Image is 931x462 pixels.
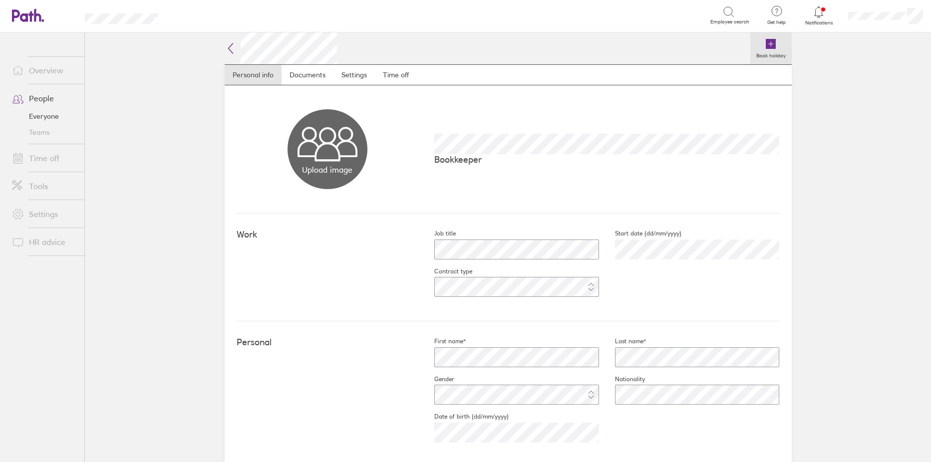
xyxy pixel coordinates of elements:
div: Search [186,10,211,19]
a: Notifications [803,5,835,26]
p: Bookkeeper [434,154,780,165]
span: Get help [760,19,793,25]
label: First name* [418,337,466,345]
label: Contract type [418,267,472,275]
a: Personal info [225,65,282,85]
a: Overview [4,60,84,80]
h4: Personal [237,337,418,348]
label: Date of birth (dd/mm/yyyy) [418,413,509,421]
a: Settings [333,65,375,85]
a: HR advice [4,232,84,252]
label: Gender [418,375,454,383]
a: Time off [375,65,417,85]
a: People [4,88,84,108]
label: Start date (dd/mm/yyyy) [599,230,681,237]
label: Job title [418,230,456,237]
label: Nationality [599,375,645,383]
a: Time off [4,148,84,168]
a: Book holiday [750,32,792,64]
a: Everyone [4,108,84,124]
h4: Work [237,230,418,240]
label: Last name* [599,337,646,345]
a: Teams [4,124,84,140]
a: Tools [4,176,84,196]
span: Notifications [803,20,835,26]
label: Book holiday [750,50,792,59]
a: Documents [282,65,333,85]
span: Employee search [710,19,749,25]
a: Settings [4,204,84,224]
